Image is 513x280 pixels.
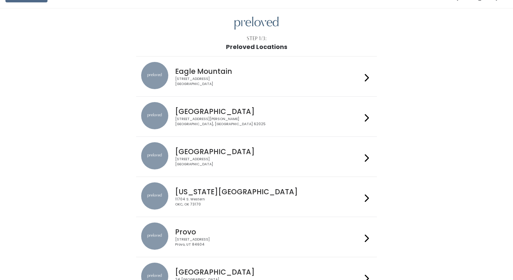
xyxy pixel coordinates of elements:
[175,77,362,86] div: [STREET_ADDRESS] [GEOGRAPHIC_DATA]
[175,237,362,247] div: [STREET_ADDRESS] Provo, UT 84604
[175,67,362,75] h4: Eagle Mountain
[175,197,362,207] div: 11704 S. Western OKC, OK 73170
[141,142,372,171] a: preloved location [GEOGRAPHIC_DATA] [STREET_ADDRESS][GEOGRAPHIC_DATA]
[141,62,168,89] img: preloved location
[141,102,372,131] a: preloved location [GEOGRAPHIC_DATA] [STREET_ADDRESS][PERSON_NAME][GEOGRAPHIC_DATA], [GEOGRAPHIC_D...
[175,157,362,167] div: [STREET_ADDRESS] [GEOGRAPHIC_DATA]
[175,188,362,196] h4: [US_STATE][GEOGRAPHIC_DATA]
[247,35,267,42] div: Step 1/3:
[175,268,362,276] h4: [GEOGRAPHIC_DATA]
[141,182,372,211] a: preloved location [US_STATE][GEOGRAPHIC_DATA] 11704 S. WesternOKC, OK 73170
[141,62,372,91] a: preloved location Eagle Mountain [STREET_ADDRESS][GEOGRAPHIC_DATA]
[141,223,168,250] img: preloved location
[175,148,362,155] h4: [GEOGRAPHIC_DATA]
[175,108,362,115] h4: [GEOGRAPHIC_DATA]
[141,102,168,129] img: preloved location
[141,223,372,251] a: preloved location Provo [STREET_ADDRESS]Provo, UT 84604
[175,117,362,127] div: [STREET_ADDRESS][PERSON_NAME] [GEOGRAPHIC_DATA], [GEOGRAPHIC_DATA] 62025
[234,17,279,30] img: preloved logo
[226,44,287,50] h1: Preloved Locations
[141,142,168,169] img: preloved location
[175,228,362,236] h4: Provo
[141,182,168,210] img: preloved location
